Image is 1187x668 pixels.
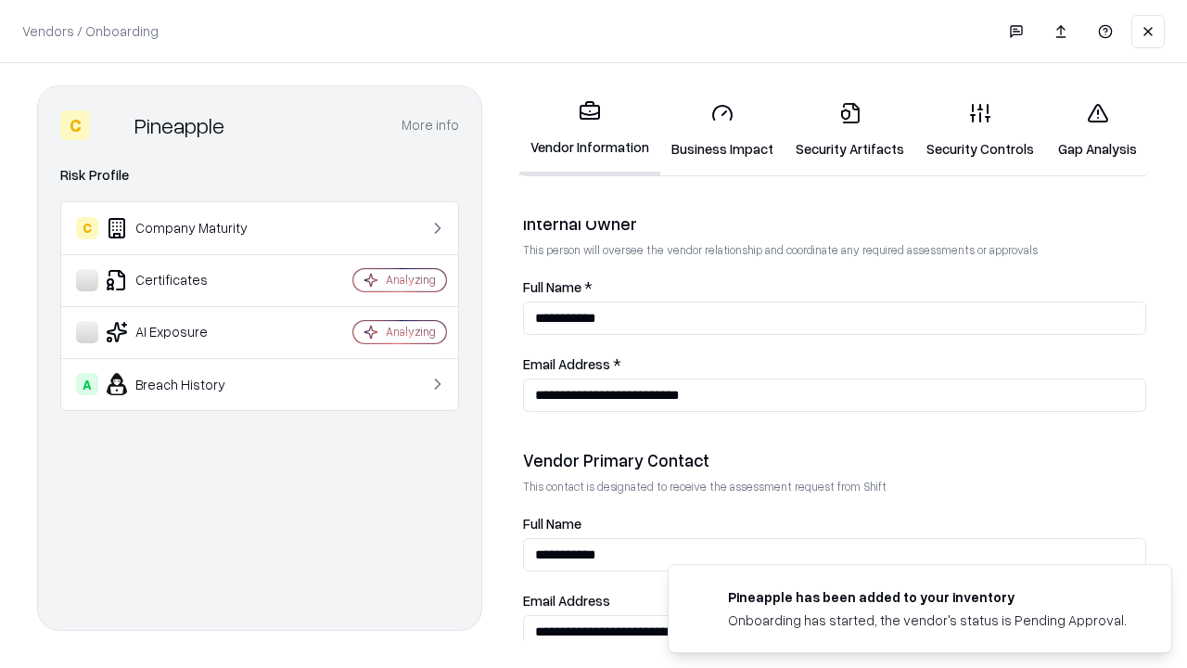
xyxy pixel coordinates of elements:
img: Pineapple [97,110,127,140]
div: Company Maturity [76,217,298,239]
div: Pineapple has been added to your inventory [728,587,1127,607]
label: Email Address * [523,357,1146,371]
div: Pineapple [134,110,224,140]
div: A [76,373,98,395]
div: Internal Owner [523,212,1146,235]
div: Certificates [76,269,298,291]
img: pineappleenergy.com [691,587,713,610]
label: Email Address [523,594,1146,608]
p: Vendors / Onboarding [22,21,159,41]
div: Risk Profile [60,164,459,186]
div: Analyzing [386,324,436,340]
div: Vendor Primary Contact [523,449,1146,471]
div: Onboarding has started, the vendor's status is Pending Approval. [728,610,1127,630]
a: Business Impact [660,87,785,173]
div: Analyzing [386,272,436,288]
div: C [60,110,90,140]
div: AI Exposure [76,321,298,343]
a: Gap Analysis [1045,87,1150,173]
a: Security Artifacts [785,87,915,173]
p: This contact is designated to receive the assessment request from Shift [523,479,1146,495]
a: Vendor Information [519,85,660,175]
label: Full Name [523,517,1146,531]
a: Security Controls [915,87,1045,173]
div: Breach History [76,373,298,395]
div: C [76,217,98,239]
button: More info [402,109,459,142]
label: Full Name * [523,280,1146,294]
p: This person will oversee the vendor relationship and coordinate any required assessments or appro... [523,242,1146,258]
